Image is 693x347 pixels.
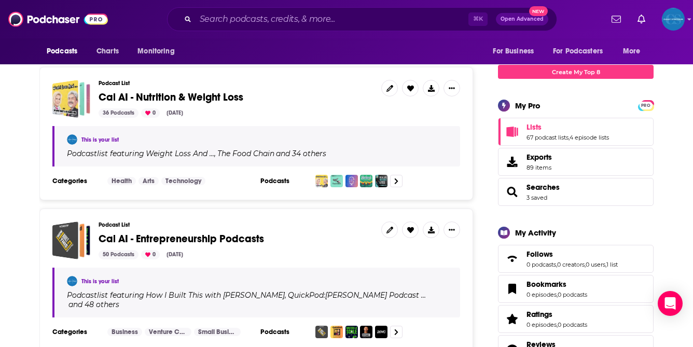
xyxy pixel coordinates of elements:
[52,177,99,185] h3: Categories
[640,102,652,109] span: PRO
[161,177,205,185] a: Technology
[107,328,142,336] a: Business
[556,261,557,268] span: ,
[468,12,488,26] span: ⌘ K
[605,261,606,268] span: ,
[141,108,160,118] div: 0
[515,228,556,238] div: My Activity
[526,122,542,132] span: Lists
[526,291,557,298] a: 0 episodes
[130,41,188,61] button: open menu
[345,175,358,187] img: Microsoft Research Podcast
[47,44,77,59] span: Podcasts
[167,7,557,31] div: Search podcasts, credits, & more...
[360,175,372,187] img: Salad With a Side of Fries Nutrition, Wellness & Weight Loss
[146,149,214,158] h4: Weight Loss And ...
[286,291,426,299] a: QuickPod:[PERSON_NAME] Podcast …
[526,183,560,192] a: Searches
[360,326,372,338] img: The Diary Of A CEO with Steven Bartlett
[658,291,683,316] div: Open Intercom Messenger
[557,261,585,268] a: 0 creators
[546,41,618,61] button: open menu
[52,221,90,259] a: Cal AI - Entrepreneurship Podcasts
[502,252,522,266] a: Follows
[276,149,326,158] p: and 34 others
[502,312,522,326] a: Ratings
[526,249,553,259] span: Follows
[39,41,91,61] button: open menu
[526,310,587,319] a: Ratings
[493,44,534,59] span: For Business
[99,233,264,245] a: Cal AI - Entrepreneurship Podcasts
[662,8,685,31] button: Show profile menu
[137,44,174,59] span: Monitoring
[640,101,652,109] a: PRO
[99,91,243,104] span: Cal AI - Nutrition & Weight Loss
[81,278,119,285] a: This is your list
[67,134,77,145] a: Ronica Cleary
[586,261,605,268] a: 0 users
[557,291,558,298] span: ,
[144,291,285,299] a: How I Built This with [PERSON_NAME]
[526,152,552,162] span: Exports
[214,149,216,158] span: ,
[498,275,654,303] span: Bookmarks
[498,118,654,146] span: Lists
[216,149,274,158] a: The Food Chain
[8,9,108,29] img: Podchaser - Follow, Share and Rate Podcasts
[529,6,548,16] span: New
[526,280,587,289] a: Bookmarks
[526,249,618,259] a: Follows
[633,10,649,28] a: Show notifications dropdown
[90,41,125,61] a: Charts
[526,321,557,328] a: 0 episodes
[330,326,343,338] img: QuickPod:Tim Ferriss Podcast Audio Summaries
[217,149,274,158] h4: The Food Chain
[81,136,119,143] a: This is your list
[606,261,618,268] a: 1 list
[498,245,654,273] span: Follows
[553,44,603,59] span: For Podcasters
[557,321,558,328] span: ,
[501,17,544,22] span: Open Advanced
[345,326,358,338] img: Masters of Scale
[502,185,522,199] a: Searches
[107,177,136,185] a: Health
[502,282,522,296] a: Bookmarks
[52,80,90,118] a: Cal AI - Nutrition & Weight Loss
[285,290,286,300] span: ,
[569,134,570,141] span: ,
[162,108,187,118] div: [DATE]
[526,122,609,132] a: Lists
[526,194,547,201] a: 3 saved
[99,108,138,118] div: 36 Podcasts
[443,221,460,238] button: Show More Button
[526,310,552,319] span: Ratings
[315,326,328,338] img: How I Built This with Guy Raz
[585,261,586,268] span: ,
[162,250,187,259] div: [DATE]
[67,276,77,286] img: Ronica Cleary
[288,291,426,299] h4: QuickPod:[PERSON_NAME] Podcast …
[498,65,654,79] a: Create My Top 8
[498,148,654,176] a: Exports
[662,8,685,31] img: User Profile
[99,232,264,245] span: Cal AI - Entrepreneurship Podcasts
[558,291,587,298] a: 0 podcasts
[146,291,285,299] h4: How I Built This with [PERSON_NAME]
[67,149,448,158] div: Podcast list featuring
[486,41,547,61] button: open menu
[623,44,641,59] span: More
[443,80,460,96] button: Show More Button
[144,149,214,158] a: Weight Loss And ...
[526,261,556,268] a: 0 podcasts
[260,328,307,336] h3: Podcasts
[67,290,448,309] div: Podcast list featuring
[141,250,160,259] div: 0
[558,321,587,328] a: 0 podcasts
[315,175,328,187] img: Weight Loss And ...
